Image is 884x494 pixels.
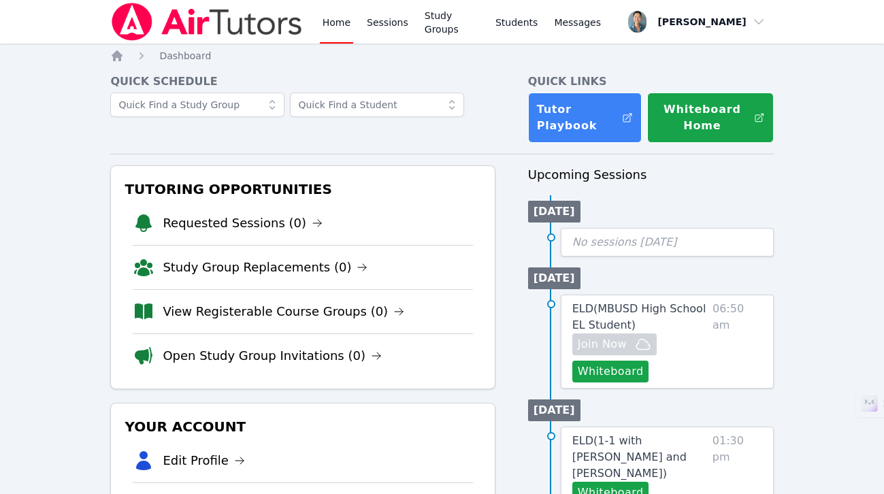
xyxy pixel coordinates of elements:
a: Dashboard [159,49,211,63]
button: Join Now [572,333,657,355]
nav: Breadcrumb [110,49,773,63]
span: Messages [554,16,601,29]
span: 06:50 am [713,301,762,382]
button: Whiteboard [572,361,649,382]
h4: Quick Schedule [110,73,495,90]
li: [DATE] [528,267,580,289]
span: Join Now [578,336,627,352]
li: [DATE] [528,399,580,421]
span: ELD ( 1-1 with [PERSON_NAME] and [PERSON_NAME] ) [572,434,687,480]
h3: Your Account [122,414,483,439]
a: ELD(1-1 with [PERSON_NAME] and [PERSON_NAME]) [572,433,707,482]
a: Open Study Group Invitations (0) [163,346,382,365]
span: No sessions [DATE] [572,235,677,248]
input: Quick Find a Student [290,93,464,117]
a: Tutor Playbook [528,93,642,143]
a: ELD(MBUSD High School EL Student) [572,301,707,333]
h4: Quick Links [528,73,774,90]
li: [DATE] [528,201,580,223]
button: Whiteboard Home [647,93,774,143]
h3: Upcoming Sessions [528,165,774,184]
a: View Registerable Course Groups (0) [163,302,404,321]
img: Air Tutors [110,3,303,41]
a: Requested Sessions (0) [163,214,323,233]
span: Dashboard [159,50,211,61]
a: Study Group Replacements (0) [163,258,367,277]
a: Edit Profile [163,451,245,470]
span: ELD ( MBUSD High School EL Student ) [572,302,706,331]
h3: Tutoring Opportunities [122,177,483,201]
input: Quick Find a Study Group [110,93,284,117]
